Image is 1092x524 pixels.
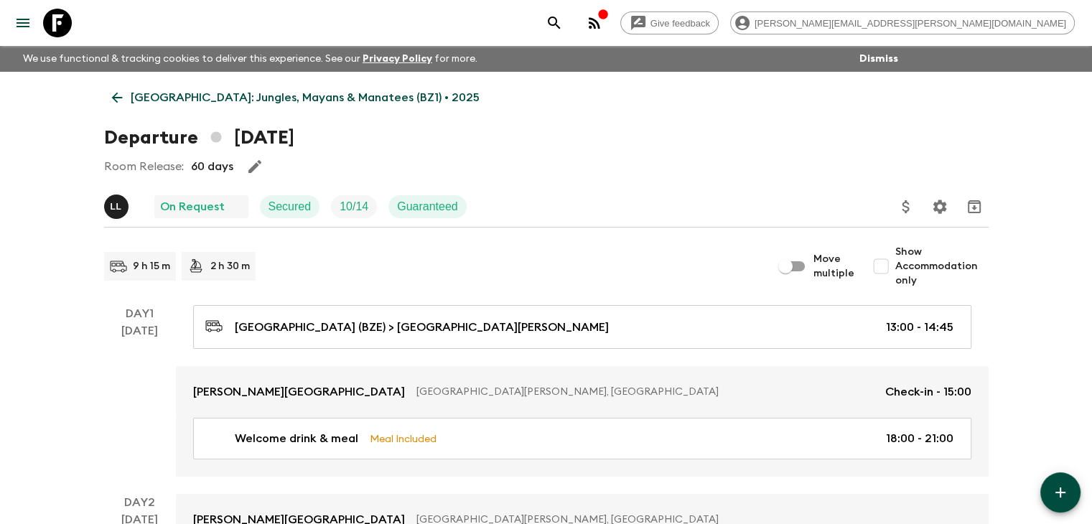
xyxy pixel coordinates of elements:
[160,198,225,215] p: On Request
[540,9,569,37] button: search adventures
[235,430,358,447] p: Welcome drink & meal
[925,192,954,221] button: Settings
[104,494,176,511] p: Day 2
[620,11,719,34] a: Give feedback
[416,385,874,399] p: [GEOGRAPHIC_DATA][PERSON_NAME], [GEOGRAPHIC_DATA]
[892,192,920,221] button: Update Price, Early Bird Discount and Costs
[960,192,989,221] button: Archive (Completed, Cancelled or Unsynced Departures only)
[269,198,312,215] p: Secured
[133,259,170,273] p: 9 h 15 m
[9,9,37,37] button: menu
[813,252,855,281] span: Move multiple
[370,431,437,446] p: Meal Included
[111,201,122,212] p: L L
[747,18,1074,29] span: [PERSON_NAME][EMAIL_ADDRESS][PERSON_NAME][DOMAIN_NAME]
[104,123,294,152] h1: Departure [DATE]
[885,383,971,401] p: Check-in - 15:00
[397,198,458,215] p: Guaranteed
[340,198,368,215] p: 10 / 14
[210,259,250,273] p: 2 h 30 m
[104,199,131,210] span: Luis Lobos
[235,319,609,336] p: [GEOGRAPHIC_DATA] (BZE) > [GEOGRAPHIC_DATA][PERSON_NAME]
[193,418,971,459] a: Welcome drink & mealMeal Included18:00 - 21:00
[856,49,902,69] button: Dismiss
[643,18,718,29] span: Give feedback
[17,46,483,72] p: We use functional & tracking cookies to deliver this experience. See our for more.
[193,305,971,349] a: [GEOGRAPHIC_DATA] (BZE) > [GEOGRAPHIC_DATA][PERSON_NAME]13:00 - 14:45
[895,245,989,288] span: Show Accommodation only
[886,430,953,447] p: 18:00 - 21:00
[104,83,487,112] a: [GEOGRAPHIC_DATA]: Jungles, Mayans & Manatees (BZ1) • 2025
[131,89,480,106] p: [GEOGRAPHIC_DATA]: Jungles, Mayans & Manatees (BZ1) • 2025
[104,305,176,322] p: Day 1
[191,158,233,175] p: 60 days
[176,366,989,418] a: [PERSON_NAME][GEOGRAPHIC_DATA][GEOGRAPHIC_DATA][PERSON_NAME], [GEOGRAPHIC_DATA]Check-in - 15:00
[886,319,953,336] p: 13:00 - 14:45
[104,195,131,219] button: LL
[104,158,184,175] p: Room Release:
[363,54,432,64] a: Privacy Policy
[260,195,320,218] div: Secured
[730,11,1075,34] div: [PERSON_NAME][EMAIL_ADDRESS][PERSON_NAME][DOMAIN_NAME]
[331,195,377,218] div: Trip Fill
[193,383,405,401] p: [PERSON_NAME][GEOGRAPHIC_DATA]
[121,322,158,477] div: [DATE]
